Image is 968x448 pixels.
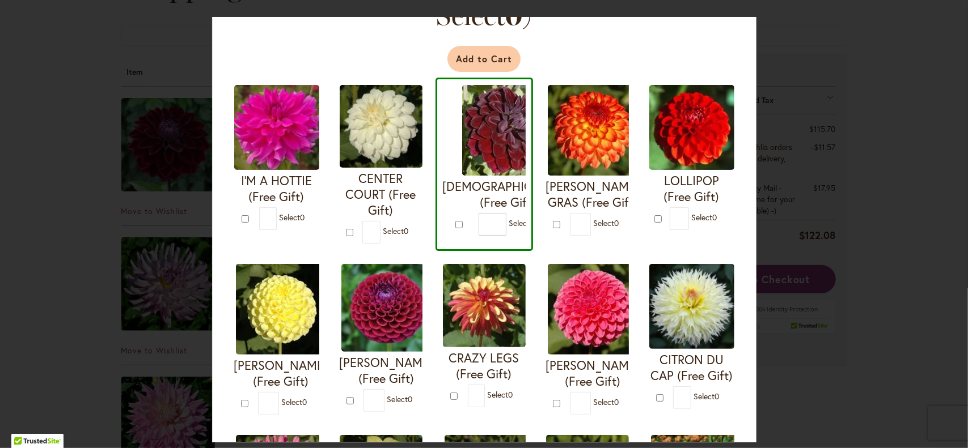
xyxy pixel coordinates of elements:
[234,85,319,170] img: I'M A HOTTIE (Free Gift)
[487,389,513,400] span: Select
[546,357,640,389] h4: [PERSON_NAME] (Free Gift)
[443,264,526,347] img: CRAZY LEGS (Free Gift)
[694,391,719,402] span: Select
[279,212,305,223] span: Select
[508,389,513,400] span: 0
[614,218,619,229] span: 0
[593,218,619,229] span: Select
[9,408,40,440] iframe: Launch Accessibility Center
[548,264,639,355] img: REBECCA LYNN (Free Gift)
[712,212,717,223] span: 0
[340,85,422,168] img: CENTER COURT (Free Gift)
[281,397,307,408] span: Select
[302,397,307,408] span: 0
[340,355,434,386] h4: [PERSON_NAME] (Free Gift)
[649,173,734,204] h4: LOLLIPOP (Free Gift)
[447,46,521,72] button: Add to Cart
[387,394,412,405] span: Select
[593,397,619,408] span: Select
[300,212,305,223] span: 0
[443,350,526,382] h4: CRAZY LEGS (Free Gift)
[649,85,734,170] img: LOLLIPOP (Free Gift)
[649,352,734,383] h4: CITRON DU CAP (Free Gift)
[614,397,619,408] span: 0
[234,173,319,204] h4: I'M A HOTTIE (Free Gift)
[462,85,553,176] img: VOODOO (Free Gift)
[546,178,640,210] h4: [PERSON_NAME] GRAS (Free Gift)
[340,170,422,218] h4: CENTER COURT (Free Gift)
[341,264,432,352] img: IVANETTI (Free Gift)
[649,264,734,349] img: CITRON DU CAP (Free Gift)
[509,218,534,229] span: Select
[383,226,408,237] span: Select
[404,226,408,237] span: 0
[715,391,719,402] span: 0
[691,212,717,223] span: Select
[443,178,573,210] h4: [DEMOGRAPHIC_DATA] (Free Gift)
[408,394,412,405] span: 0
[548,85,639,176] img: MARDY GRAS (Free Gift)
[234,357,328,389] h4: [PERSON_NAME] (Free Gift)
[236,264,327,355] img: NETTIE (Free Gift)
